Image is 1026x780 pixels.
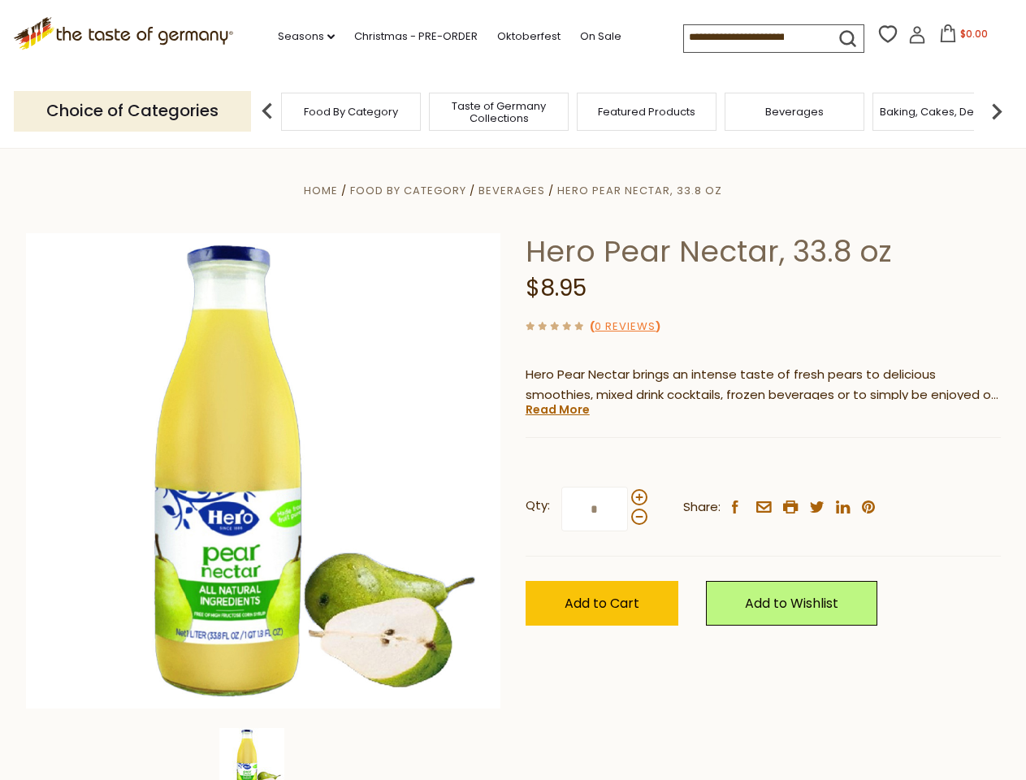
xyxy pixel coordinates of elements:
[526,496,550,516] strong: Qty:
[981,95,1013,128] img: next arrow
[880,106,1006,118] a: Baking, Cakes, Desserts
[526,272,587,304] span: $8.95
[565,594,639,613] span: Add to Cart
[557,183,722,198] a: Hero Pear Nectar, 33.8 oz
[561,487,628,531] input: Qty:
[478,183,545,198] a: Beverages
[304,106,398,118] a: Food By Category
[706,581,877,626] a: Add to Wishlist
[526,365,1001,405] p: Hero Pear Nectar brings an intense taste of fresh pears to delicious smoothies, mixed drink cockt...
[526,581,678,626] button: Add to Cart
[497,28,561,45] a: Oktoberfest
[590,318,660,334] span: ( )
[434,100,564,124] a: Taste of Germany Collections
[26,233,501,708] img: Hero Pear Nectar, 33.8 oz
[598,106,695,118] a: Featured Products
[526,233,1001,270] h1: Hero Pear Nectar, 33.8 oz
[251,95,284,128] img: previous arrow
[354,28,478,45] a: Christmas - PRE-ORDER
[304,183,338,198] a: Home
[929,24,998,49] button: $0.00
[278,28,335,45] a: Seasons
[14,91,251,131] p: Choice of Categories
[683,497,721,518] span: Share:
[960,27,988,41] span: $0.00
[350,183,466,198] a: Food By Category
[595,318,656,336] a: 0 Reviews
[765,106,824,118] a: Beverages
[526,401,590,418] a: Read More
[580,28,621,45] a: On Sale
